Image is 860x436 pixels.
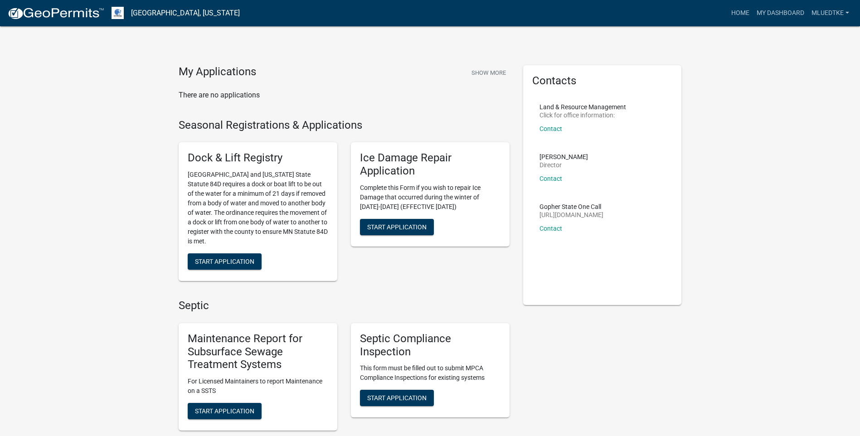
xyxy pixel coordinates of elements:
[360,183,500,212] p: Complete this Form if you wish to repair Ice Damage that occurred during the winter of [DATE]-[DA...
[728,5,753,22] a: Home
[539,203,603,210] p: Gopher State One Call
[179,299,510,312] h4: Septic
[195,407,254,415] span: Start Application
[753,5,808,22] a: My Dashboard
[539,175,562,182] a: Contact
[360,390,434,406] button: Start Application
[360,363,500,383] p: This form must be filled out to submit MPCA Compliance Inspections for existing systems
[112,7,124,19] img: Otter Tail County, Minnesota
[188,377,328,396] p: For Licensed Maintainers to report Maintenance on a SSTS
[539,104,626,110] p: Land & Resource Management
[188,403,262,419] button: Start Application
[539,162,588,168] p: Director
[188,170,328,246] p: [GEOGRAPHIC_DATA] and [US_STATE] State Statute 84D requires a dock or boat lift to be out of the ...
[367,223,427,230] span: Start Application
[188,332,328,371] h5: Maintenance Report for Subsurface Sewage Treatment Systems
[539,225,562,232] a: Contact
[539,112,626,118] p: Click for office information:
[195,258,254,265] span: Start Application
[367,394,427,402] span: Start Application
[360,219,434,235] button: Start Application
[539,125,562,132] a: Contact
[188,253,262,270] button: Start Application
[539,212,603,218] p: [URL][DOMAIN_NAME]
[468,65,510,80] button: Show More
[131,5,240,21] a: [GEOGRAPHIC_DATA], [US_STATE]
[179,65,256,79] h4: My Applications
[539,154,588,160] p: [PERSON_NAME]
[360,151,500,178] h5: Ice Damage Repair Application
[360,332,500,358] h5: Septic Compliance Inspection
[179,90,510,101] p: There are no applications
[532,74,673,87] h5: Contacts
[188,151,328,165] h5: Dock & Lift Registry
[179,119,510,132] h4: Seasonal Registrations & Applications
[808,5,853,22] a: mluedtke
